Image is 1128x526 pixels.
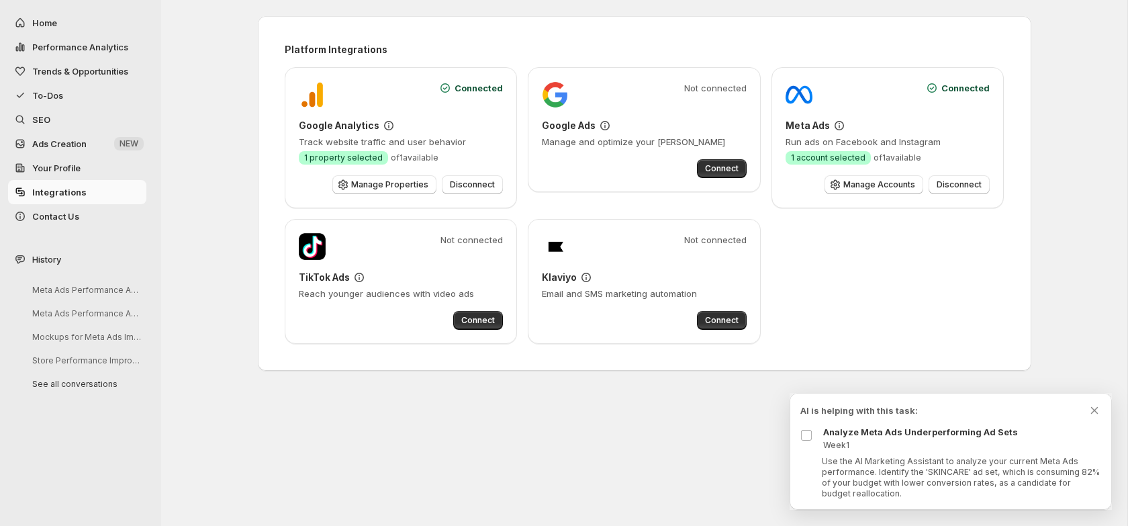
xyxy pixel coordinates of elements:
span: Contact Us [32,211,79,222]
a: Integrations [8,180,146,204]
p: Analyze Meta Ads Underperforming Ad Sets [823,425,1101,439]
span: Connect [705,315,739,326]
h3: Google Ads [542,119,596,132]
button: Trends & Opportunities [8,59,146,83]
img: Google Analytics logo [299,81,326,108]
button: Disconnect [929,175,990,194]
p: Manage and optimize your [PERSON_NAME] [542,135,747,148]
button: Disconnect [442,175,503,194]
span: Not connected [684,81,747,95]
button: Connect [453,311,503,330]
button: Performance Analytics [8,35,146,59]
img: TikTok Ads logo [299,233,326,260]
h3: Google Analytics [299,119,379,132]
span: Home [32,17,57,28]
h2: Platform Integrations [285,43,1004,56]
button: Meta Ads Performance Analysis Request [21,303,149,324]
span: Disconnect [450,179,495,190]
span: Manage Properties [351,179,428,190]
p: Track website traffic and user behavior [299,135,504,148]
button: Connect [697,311,747,330]
span: Ads Creation [32,138,87,149]
span: Manage Accounts [843,179,915,190]
button: Home [8,11,146,35]
p: AI is helping with this task: [800,404,1088,417]
button: Store Performance Improvement Analysis Steps [21,350,149,371]
button: Connect [697,159,747,178]
button: Dismiss todo indicator [1088,404,1101,417]
span: Your Profile [32,163,81,173]
p: Week 1 [823,440,1101,451]
p: Email and SMS marketing automation [542,287,747,300]
span: Connect [461,315,495,326]
p: Reach younger audiences with video ads [299,287,504,300]
img: Google Ads logo [542,81,569,108]
p: Use the AI Marketing Assistant to analyze your current Meta Ads performance. Identify the 'SKINCA... [822,456,1101,499]
img: Meta Ads logo [786,81,812,108]
h3: Meta Ads [786,119,830,132]
span: 1 account selected [791,152,865,163]
span: Connected [941,81,990,95]
span: Disconnect [937,179,982,190]
span: SEO [32,114,50,125]
button: To-Dos [8,83,146,107]
a: SEO [8,107,146,132]
button: Meta Ads Performance Analysis Request [21,279,149,300]
span: Connected [455,81,503,95]
span: NEW [120,138,138,149]
span: of 1 available [874,152,921,163]
span: History [32,253,61,266]
span: To-Dos [32,90,63,101]
button: Manage Accounts [825,175,923,194]
p: Run ads on Facebook and Instagram [786,135,990,148]
button: Manage Properties [332,175,436,194]
span: Connect [705,163,739,174]
button: Ads Creation [8,132,146,156]
span: 1 property selected [304,152,383,163]
span: Integrations [32,187,87,198]
h3: TikTok Ads [299,271,350,284]
span: Performance Analytics [32,42,128,52]
button: See all conversations [21,374,149,394]
a: Your Profile [8,156,146,180]
span: Trends & Opportunities [32,66,128,77]
span: of 1 available [391,152,438,163]
h3: Klaviyo [542,271,577,284]
img: Klaviyo logo [542,233,569,260]
span: Not connected [440,233,503,247]
span: Not connected [684,233,747,247]
button: Mockups for Meta Ads Image Concepts [21,326,149,347]
button: Contact Us [8,204,146,228]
